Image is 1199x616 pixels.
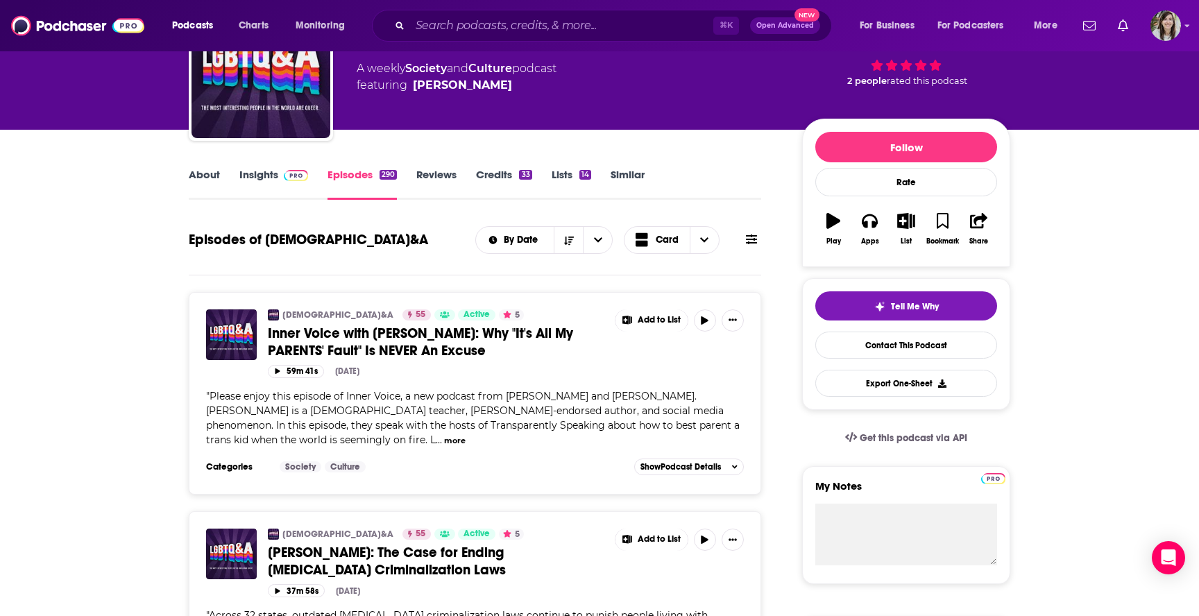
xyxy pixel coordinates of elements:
[268,309,279,320] a: LGBTQ&A
[413,77,512,94] a: Jeffrey Masters
[1150,10,1181,41] span: Logged in as devinandrade
[656,235,679,245] span: Card
[847,76,887,86] span: 2 people
[328,168,397,200] a: Episodes290
[206,309,257,360] img: Inner Voice with Jeffrey Marsh: Why "It's All My PARENTS' Fault" Is NEVER An Excuse
[722,309,744,332] button: Show More Button
[286,15,363,37] button: open menu
[1150,10,1181,41] button: Show profile menu
[860,432,967,444] span: Get this podcast via API
[969,237,988,246] div: Share
[476,235,554,245] button: open menu
[282,309,393,320] a: [DEMOGRAPHIC_DATA]&A
[815,479,997,504] label: My Notes
[891,301,939,312] span: Tell Me Why
[860,16,915,35] span: For Business
[268,365,324,378] button: 59m 41s
[750,17,820,34] button: Open AdvancedNew
[416,308,425,322] span: 55
[444,435,466,447] button: more
[615,309,688,332] button: Show More Button
[815,132,997,162] button: Follow
[834,421,978,455] a: Get this podcast via API
[282,529,393,540] a: [DEMOGRAPHIC_DATA]&A
[239,16,269,35] span: Charts
[937,16,1004,35] span: For Podcasters
[458,309,495,320] a: Active
[405,62,447,75] a: Society
[162,15,231,37] button: open menu
[802,9,1010,95] div: 55 2 peoplerated this podcast
[206,529,257,579] img: Robert Suttle: The Case for Ending HIV Criminalization Laws
[554,227,583,253] button: Sort Direction
[1150,10,1181,41] img: User Profile
[325,461,366,472] a: Culture
[794,8,819,22] span: New
[861,237,879,246] div: Apps
[206,390,740,446] span: "
[638,315,681,325] span: Add to List
[268,529,279,540] img: LGBTQ&A
[874,301,885,312] img: tell me why sparkle
[458,529,495,540] a: Active
[1078,14,1101,37] a: Show notifications dropdown
[815,168,997,196] div: Rate
[981,471,1005,484] a: Pro website
[336,586,360,596] div: [DATE]
[519,170,532,180] div: 33
[924,204,960,254] button: Bookmark
[268,584,325,597] button: 37m 58s
[634,459,744,475] button: ShowPodcast Details
[172,16,213,35] span: Podcasts
[416,527,425,541] span: 55
[436,434,442,446] span: ...
[475,226,613,254] h2: Choose List sort
[815,291,997,320] button: tell me why sparkleTell Me Why
[268,325,605,359] a: Inner Voice with [PERSON_NAME]: Why "It's All My PARENTS' Fault" Is NEVER An Excuse
[499,309,524,320] button: 5
[230,15,277,37] a: Charts
[640,462,721,472] span: Show Podcast Details
[722,529,744,551] button: Show More Button
[189,231,428,248] h1: Episodes of [DEMOGRAPHIC_DATA]&A
[385,10,845,42] div: Search podcasts, credits, & more...
[284,170,308,181] img: Podchaser Pro
[579,170,591,180] div: 14
[552,168,591,200] a: Lists14
[826,237,841,246] div: Play
[1024,15,1075,37] button: open menu
[296,16,345,35] span: Monitoring
[402,309,431,320] a: 55
[638,534,681,545] span: Add to List
[583,227,612,253] button: open menu
[1152,541,1185,574] div: Open Intercom Messenger
[615,529,688,551] button: Show More Button
[239,168,308,200] a: InsightsPodchaser Pro
[206,461,269,472] h3: Categories
[756,22,814,29] span: Open Advanced
[888,204,924,254] button: List
[624,226,720,254] button: Choose View
[611,168,645,200] a: Similar
[11,12,144,39] img: Podchaser - Follow, Share and Rate Podcasts
[335,366,359,376] div: [DATE]
[815,370,997,397] button: Export One-Sheet
[357,60,556,94] div: A weekly podcast
[464,527,490,541] span: Active
[981,473,1005,484] img: Podchaser Pro
[468,62,512,75] a: Culture
[268,544,605,579] a: [PERSON_NAME]: The Case for Ending [MEDICAL_DATA] Criminalization Laws
[268,325,573,359] span: Inner Voice with [PERSON_NAME]: Why "It's All My PARENTS' Fault" Is NEVER An Excuse
[499,529,524,540] button: 5
[447,62,468,75] span: and
[713,17,739,35] span: ⌘ K
[206,390,740,446] span: Please enjoy this episode of Inner Voice, a new podcast from [PERSON_NAME] and [PERSON_NAME]. [PE...
[887,76,967,86] span: rated this podcast
[926,237,959,246] div: Bookmark
[851,204,887,254] button: Apps
[402,529,431,540] a: 55
[1034,16,1057,35] span: More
